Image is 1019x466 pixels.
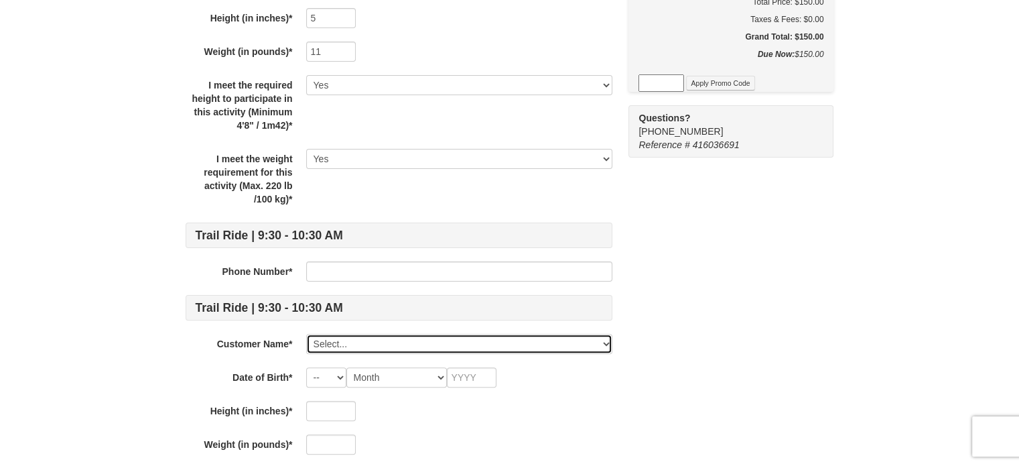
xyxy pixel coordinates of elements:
[204,439,293,450] strong: Weight (in pounds)*
[638,30,823,44] h5: Grand Total: $150.00
[638,139,689,150] span: Reference #
[204,154,292,205] strong: I meet the weight requirement for this activity (Max. 220 lb /100 kg)*
[638,111,809,137] span: [PHONE_NUMBER]
[210,13,293,23] strong: Height (in inches)*
[222,266,292,277] strong: Phone Number*
[186,295,612,321] h4: Trail Ride | 9:30 - 10:30 AM
[758,50,795,59] strong: Due Now:
[210,406,293,416] strong: Height (in inches)*
[232,372,292,383] strong: Date of Birth*
[186,223,612,248] h4: Trail Ride | 9:30 - 10:30 AM
[638,113,690,123] strong: Questions?
[192,80,292,131] strong: I meet the required height to participate in this activity (Minimum 4'8" / 1m42)*
[693,139,740,150] span: 416036691
[217,339,293,349] strong: Customer Name*
[204,46,293,57] strong: Weight (in pounds)*
[447,367,496,388] input: YYYY
[638,48,823,74] div: $150.00
[686,76,754,91] button: Apply Promo Code
[638,13,823,26] div: Taxes & Fees: $0.00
